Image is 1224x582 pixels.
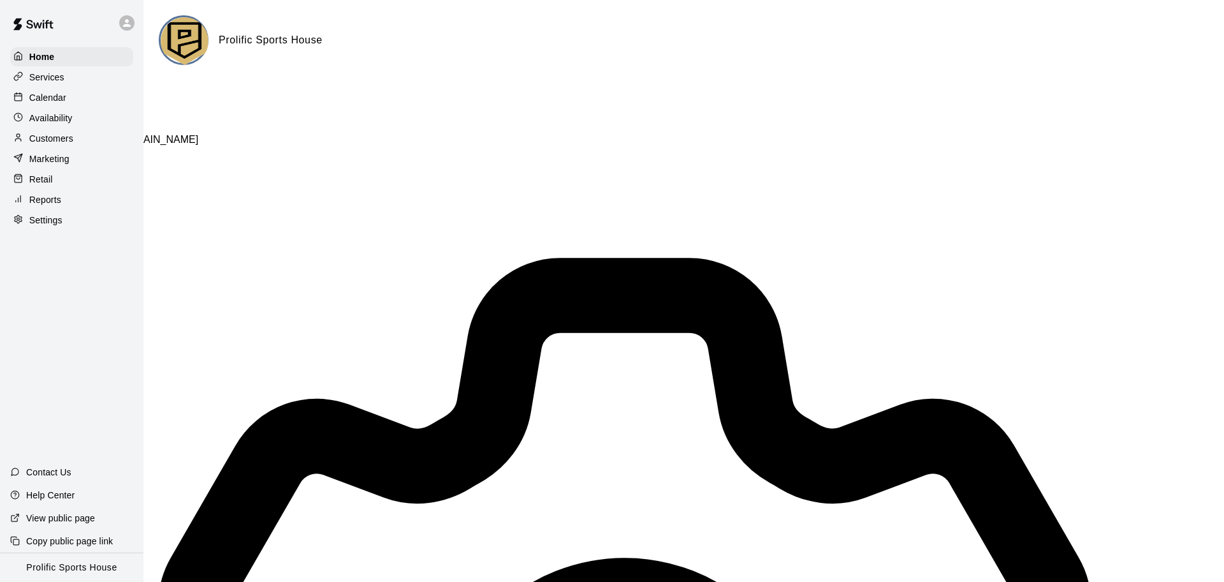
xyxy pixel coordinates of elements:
[29,214,62,227] p: Settings
[29,71,64,84] p: Services
[29,112,73,124] p: Availability
[29,153,69,165] p: Marketing
[219,32,323,48] h6: Prolific Sports House
[26,489,75,502] p: Help Center
[25,112,1224,124] p: Catch Corner
[26,535,113,548] p: Copy public page link
[29,173,53,186] p: Retail
[29,193,61,206] p: Reports
[161,17,208,65] img: Prolific Sports House logo
[26,466,71,479] p: Contact Us
[29,132,73,145] p: Customers
[26,512,95,525] p: View public page
[26,561,117,574] p: Prolific Sports House
[29,50,55,63] p: Home
[29,91,66,104] p: Calendar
